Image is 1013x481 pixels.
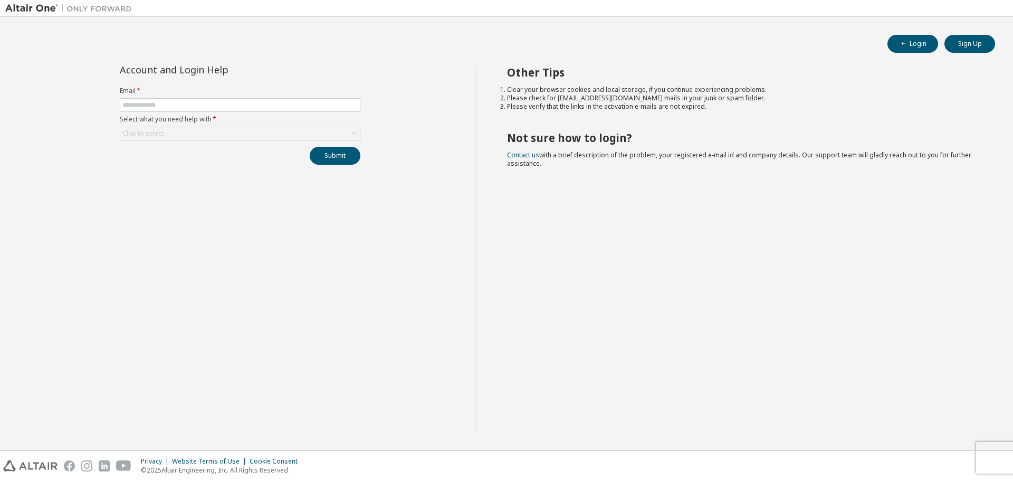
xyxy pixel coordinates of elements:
div: Privacy [141,457,172,466]
div: Click to select [120,127,360,140]
div: Website Terms of Use [172,457,250,466]
label: Select what you need help with [120,115,360,124]
h2: Not sure how to login? [507,131,977,145]
div: Account and Login Help [120,65,312,74]
img: Altair One [5,3,137,14]
li: Please verify that the links in the activation e-mails are not expired. [507,102,977,111]
li: Please check for [EMAIL_ADDRESS][DOMAIN_NAME] mails in your junk or spam folder. [507,94,977,102]
img: instagram.svg [81,460,92,471]
button: Submit [310,147,360,165]
span: with a brief description of the problem, your registered e-mail id and company details. Our suppo... [507,150,971,168]
div: Cookie Consent [250,457,304,466]
a: Contact us [507,150,539,159]
label: Email [120,87,360,95]
button: Sign Up [944,35,995,53]
img: linkedin.svg [99,460,110,471]
button: Login [887,35,938,53]
div: Click to select [122,129,164,138]
h2: Other Tips [507,65,977,79]
li: Clear your browser cookies and local storage, if you continue experiencing problems. [507,86,977,94]
img: facebook.svg [64,460,75,471]
img: altair_logo.svg [3,460,58,471]
img: youtube.svg [116,460,131,471]
p: © 2025 Altair Engineering, Inc. All Rights Reserved. [141,466,304,475]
